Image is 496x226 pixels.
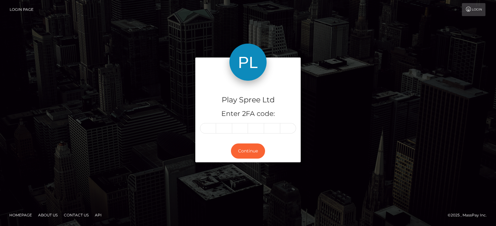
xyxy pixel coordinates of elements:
[92,210,104,220] a: API
[10,3,33,16] a: Login Page
[61,210,91,220] a: Contact Us
[7,210,34,220] a: Homepage
[200,95,296,105] h4: Play Spree Ltd
[231,143,265,159] button: Continue
[448,212,491,219] div: © 2025 , MassPay Inc.
[36,210,60,220] a: About Us
[229,44,267,81] img: Play Spree Ltd
[462,3,485,16] a: Login
[200,109,296,119] h5: Enter 2FA code:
